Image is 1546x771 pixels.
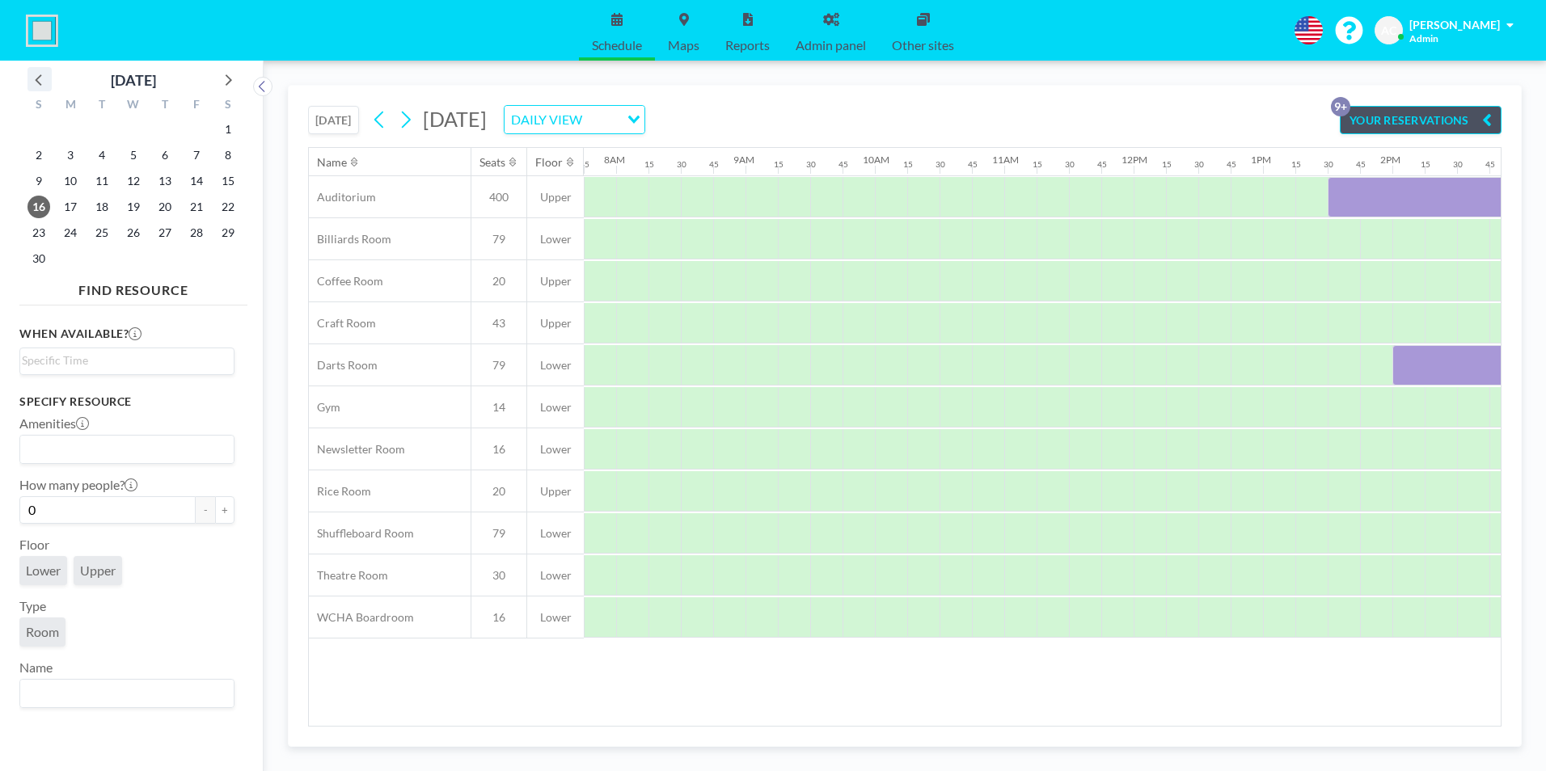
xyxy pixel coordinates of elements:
[892,39,954,52] span: Other sites
[936,159,945,170] div: 30
[1065,159,1075,170] div: 30
[527,484,584,499] span: Upper
[725,39,770,52] span: Reports
[527,190,584,204] span: Upper
[215,496,234,524] button: +
[309,442,405,457] span: Newsletter Room
[26,15,58,47] img: organization-logo
[471,400,526,415] span: 14
[19,415,89,432] label: Amenities
[19,659,53,676] label: Name
[19,477,137,493] label: How many people?
[1162,159,1172,170] div: 15
[1485,159,1495,170] div: 45
[1097,159,1107,170] div: 45
[1409,18,1500,32] span: [PERSON_NAME]
[309,232,391,246] span: Billiards Room
[22,683,225,704] input: Search for option
[22,352,225,369] input: Search for option
[80,562,116,578] span: Upper
[308,106,359,134] button: [DATE]
[154,144,176,166] span: Thursday, November 6, 2025
[508,109,585,130] span: DAILY VIEW
[1291,159,1301,170] div: 15
[309,316,376,331] span: Craft Room
[1227,159,1236,170] div: 45
[471,232,526,246] span: 79
[59,170,82,192] span: Monday, November 10, 2025
[903,159,913,170] div: 15
[527,274,584,289] span: Upper
[22,439,225,460] input: Search for option
[527,442,584,457] span: Lower
[604,154,625,166] div: 8AM
[19,537,49,553] label: Floor
[309,190,376,204] span: Auditorium
[59,196,82,218] span: Monday, November 17, 2025
[1381,23,1396,38] span: AC
[27,196,50,218] span: Sunday, November 16, 2025
[122,196,145,218] span: Wednesday, November 19, 2025
[1453,159,1463,170] div: 30
[122,221,145,244] span: Wednesday, November 26, 2025
[580,159,589,170] div: 45
[423,107,487,131] span: [DATE]
[535,155,563,170] div: Floor
[19,598,46,614] label: Type
[91,144,113,166] span: Tuesday, November 4, 2025
[26,562,61,578] span: Lower
[196,496,215,524] button: -
[471,358,526,373] span: 79
[668,39,699,52] span: Maps
[479,155,505,170] div: Seats
[180,95,212,116] div: F
[1251,154,1271,166] div: 1PM
[87,95,118,116] div: T
[149,95,180,116] div: T
[709,159,719,170] div: 45
[1380,154,1400,166] div: 2PM
[471,526,526,541] span: 79
[863,154,889,166] div: 10AM
[471,484,526,499] span: 20
[59,221,82,244] span: Monday, November 24, 2025
[968,159,978,170] div: 45
[217,170,239,192] span: Saturday, November 15, 2025
[806,159,816,170] div: 30
[27,144,50,166] span: Sunday, November 2, 2025
[154,196,176,218] span: Thursday, November 20, 2025
[1033,159,1042,170] div: 15
[527,610,584,625] span: Lower
[527,526,584,541] span: Lower
[309,484,371,499] span: Rice Room
[309,400,340,415] span: Gym
[309,610,414,625] span: WCHA Boardroom
[644,159,654,170] div: 15
[505,106,644,133] div: Search for option
[471,610,526,625] span: 16
[154,221,176,244] span: Thursday, November 27, 2025
[111,69,156,91] div: [DATE]
[1421,159,1430,170] div: 15
[59,144,82,166] span: Monday, November 3, 2025
[471,442,526,457] span: 16
[309,568,388,583] span: Theatre Room
[212,95,243,116] div: S
[217,144,239,166] span: Saturday, November 8, 2025
[1194,159,1204,170] div: 30
[91,221,113,244] span: Tuesday, November 25, 2025
[1121,154,1147,166] div: 12PM
[527,232,584,246] span: Lower
[1331,97,1350,116] p: 9+
[55,95,87,116] div: M
[217,221,239,244] span: Saturday, November 29, 2025
[471,190,526,204] span: 400
[527,358,584,373] span: Lower
[23,95,55,116] div: S
[471,568,526,583] span: 30
[471,274,526,289] span: 20
[27,170,50,192] span: Sunday, November 9, 2025
[796,39,866,52] span: Admin panel
[91,196,113,218] span: Tuesday, November 18, 2025
[1356,159,1366,170] div: 45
